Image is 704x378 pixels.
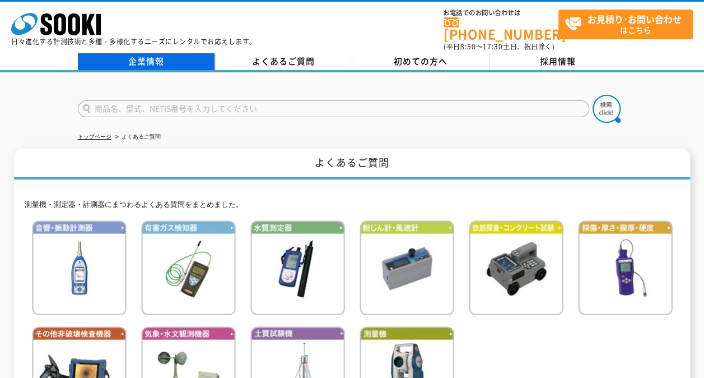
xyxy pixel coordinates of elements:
[578,220,673,315] img: 探傷・厚さ・膜厚・硬度
[483,42,503,52] span: 17:30
[444,42,554,52] span: (平日 ～ 土日、祝日除く)
[460,42,476,52] span: 8:50
[360,220,454,315] img: 粉じん計・風速計
[558,10,693,39] a: お見積り･お問い合わせはこちら
[14,149,690,179] h1: よくあるご質問
[78,53,215,70] a: 企業情報
[11,38,257,45] p: 日々進化する計測技術と多種・多様化するニーズにレンタルでお応えします。
[444,10,558,16] span: お電話でのお問い合わせは
[588,12,682,26] strong: お見積り･お問い合わせ
[113,131,161,143] li: よくあるご質問
[250,220,345,315] img: 水質測定器
[32,220,127,315] img: 音響・振動計測器
[352,53,489,70] a: 初めての方へ
[394,55,447,67] span: 初めての方へ
[25,199,680,211] p: 測量機・測定器・計測器にまつわるよくある質問をまとめました。
[141,220,236,315] img: 有害ガス検知器
[489,53,627,70] a: 採用情報
[215,53,352,70] a: よくあるご質問
[78,100,589,117] input: 商品名、型式、NETIS番号を入力してください
[565,10,692,38] span: はこちら
[444,17,558,40] a: [PHONE_NUMBER]
[78,133,111,140] a: トップページ
[593,95,621,123] img: btn_search.png
[469,220,563,315] img: 鉄筋検査・コンクリート試験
